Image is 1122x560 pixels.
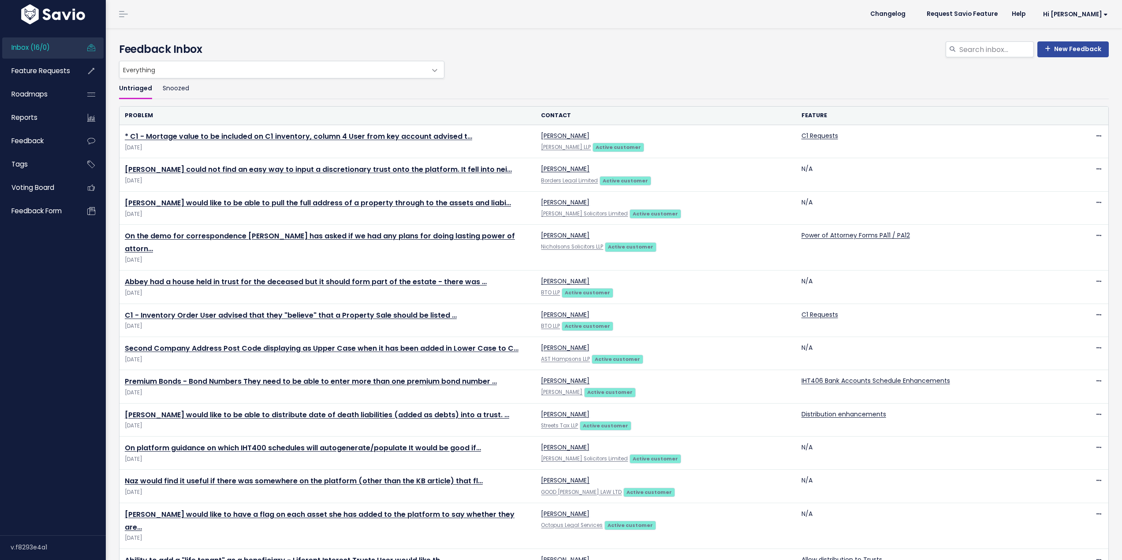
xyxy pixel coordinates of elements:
a: [PERSON_NAME] [541,198,589,207]
a: [PERSON_NAME] [541,376,589,385]
h4: Feedback Inbox [119,41,1109,57]
td: N/A [796,503,1056,549]
th: Problem [119,107,536,125]
a: On the demo for correspondence [PERSON_NAME] has asked if we had any plans for doing lasting powe... [125,231,515,254]
span: Feedback form [11,206,62,215]
a: [PERSON_NAME] [541,389,582,396]
span: Hi [PERSON_NAME] [1043,11,1108,18]
a: Active customer [562,288,613,297]
strong: Active customer [633,455,678,462]
span: [DATE] [125,176,530,185]
td: N/A [796,437,1056,470]
a: [PERSON_NAME] [541,231,589,240]
a: Tags [2,154,73,174]
a: Distribution enhancements [801,410,886,419]
span: [DATE] [125,534,530,543]
span: Voting Board [11,183,54,192]
div: v.f8293e4a1 [11,536,106,559]
a: Active customer [562,321,613,330]
a: [PERSON_NAME] LLP [541,144,591,151]
strong: Active customer [633,210,678,217]
a: [PERSON_NAME] [541,343,589,352]
a: Active customer [580,421,631,430]
strong: Active customer [596,144,641,151]
a: Active customer [592,354,643,363]
a: Active customer [593,142,644,151]
td: N/A [796,470,1056,503]
a: AST Hampsons LLP [541,356,590,363]
a: Active customer [584,387,635,396]
span: [DATE] [125,256,530,265]
strong: Active customer [626,489,672,496]
a: Nicholsons Solicitors LLP [541,243,603,250]
input: Search inbox... [958,41,1034,57]
a: Active customer [604,520,656,529]
a: GOOD [PERSON_NAME] LAW LTD [541,489,622,496]
span: Tags [11,159,28,169]
a: Active customer [630,209,681,218]
a: C1 - Inventory Order User advised that they "believe" that a Property Sale should be listed … [125,310,457,320]
a: [PERSON_NAME] would like to have a flag on each asset she has added to the platform to say whethe... [125,509,514,532]
strong: Active customer [608,243,653,250]
a: [PERSON_NAME] [541,509,589,518]
span: [DATE] [125,289,530,298]
a: C1 Requests [801,310,838,319]
span: [DATE] [125,488,530,497]
strong: Active customer [608,522,653,529]
a: Roadmaps [2,84,73,104]
img: logo-white.9d6f32f41409.svg [19,4,87,24]
a: * C1 - Mortage value to be included on C1 inventory, column 4 User from key account advised t… [125,131,472,141]
a: [PERSON_NAME] [541,131,589,140]
a: Streets Tax LLP [541,422,578,429]
strong: Active customer [565,323,610,330]
a: Abbey had a house held in trust for the deceased but it should form part of the estate - there was … [125,277,487,287]
ul: Filter feature requests [119,78,1109,99]
span: [DATE] [125,210,530,219]
a: BTO LLP [541,289,560,296]
a: Request Savio Feature [920,7,1005,21]
a: Borders Legal Limited [541,177,598,184]
a: [PERSON_NAME] [541,443,589,452]
th: Feature [796,107,1056,125]
a: Naz would find it useful if there was somewhere on the platform (other than the KB article) that fl… [125,476,483,486]
a: Reports [2,108,73,128]
a: Snoozed [163,78,189,99]
span: Everything [119,61,426,78]
span: Feedback [11,136,44,145]
a: Inbox (16/0) [2,37,73,58]
a: [PERSON_NAME] [541,310,589,319]
a: On platform guidance on which IHT400 schedules will autogenerate/populate It would be good if… [125,443,481,453]
a: Voting Board [2,178,73,198]
a: Power of Attorney Forms PA11 / PA12 [801,231,910,240]
span: Changelog [870,11,906,17]
a: Active customer [623,487,675,496]
a: [PERSON_NAME] would like to be able to distribute date of death liabilities (added as debts) into... [125,410,509,420]
span: Roadmaps [11,89,48,99]
span: [DATE] [125,322,530,331]
td: N/A [796,158,1056,191]
a: [PERSON_NAME] [541,410,589,419]
a: Feedback [2,131,73,151]
span: Feature Requests [11,66,70,75]
a: Untriaged [119,78,152,99]
a: Hi [PERSON_NAME] [1033,7,1115,21]
td: N/A [796,337,1056,370]
a: Help [1005,7,1033,21]
a: [PERSON_NAME] Solicitors Limited [541,210,628,217]
th: Contact [536,107,796,125]
span: [DATE] [125,355,530,364]
a: BTO LLP [541,323,560,330]
a: [PERSON_NAME] could not find an easy way to input a discretionary trust onto the platform. It fel... [125,164,512,174]
a: New Feedback [1037,41,1109,57]
strong: Active customer [565,289,610,296]
a: IHT406 Bank Accounts Schedule Enhancements [801,376,950,385]
a: Active customer [600,176,651,185]
strong: Active customer [587,389,633,396]
span: [DATE] [125,388,530,397]
strong: Active customer [595,356,640,363]
span: [DATE] [125,455,530,464]
a: [PERSON_NAME] Solicitors Limited [541,455,628,462]
a: C1 Requests [801,131,838,140]
a: Second Company Address Post Code displaying as Upper Case when it has been added in Lower Case to C… [125,343,518,353]
a: Active customer [605,242,656,251]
